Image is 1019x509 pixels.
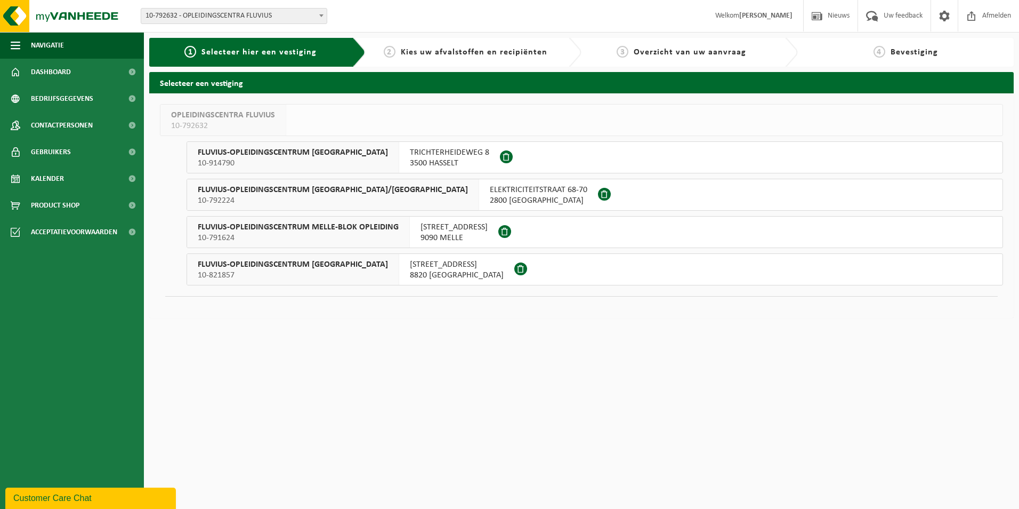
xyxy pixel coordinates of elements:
span: 10-821857 [198,270,388,281]
span: 4 [874,46,885,58]
span: 10-791624 [198,233,399,243]
button: FLUVIUS-OPLEIDINGSCENTRUM [GEOGRAPHIC_DATA]/[GEOGRAPHIC_DATA] 10-792224 ELEKTRICITEITSTRAAT 68-70... [187,179,1003,211]
button: FLUVIUS-OPLEIDINGSCENTRUM [GEOGRAPHIC_DATA] 10-914790 TRICHTERHEIDEWEG 83500 HASSELT [187,141,1003,173]
span: ELEKTRICITEITSTRAAT 68-70 [490,185,587,195]
span: Overzicht van uw aanvraag [634,48,746,57]
span: Gebruikers [31,139,71,165]
span: 10-792632 - OPLEIDINGSCENTRA FLUVIUS [141,8,327,24]
span: OPLEIDINGSCENTRA FLUVIUS [171,110,275,121]
span: 9090 MELLE [420,233,488,243]
span: [STREET_ADDRESS] [420,222,488,233]
span: FLUVIUS-OPLEIDINGSCENTRUM [GEOGRAPHIC_DATA] [198,147,388,158]
span: Contactpersonen [31,112,93,139]
button: FLUVIUS-OPLEIDINGSCENTRUM MELLE-BLOK OPLEIDING 10-791624 [STREET_ADDRESS]9090 MELLE [187,216,1003,248]
span: [STREET_ADDRESS] [410,259,504,270]
span: 10-792224 [198,195,468,206]
h2: Selecteer een vestiging [149,72,1014,93]
span: Kalender [31,165,64,192]
span: 3500 HASSELT [410,158,489,169]
span: 10-914790 [198,158,388,169]
span: 10-792632 [171,121,275,131]
span: Dashboard [31,59,71,85]
iframe: chat widget [5,486,178,509]
span: 10-792632 - OPLEIDINGSCENTRA FLUVIUS [141,9,327,23]
span: TRICHTERHEIDEWEG 8 [410,147,489,158]
button: FLUVIUS-OPLEIDINGSCENTRUM [GEOGRAPHIC_DATA] 10-821857 [STREET_ADDRESS]8820 [GEOGRAPHIC_DATA] [187,253,1003,285]
span: FLUVIUS-OPLEIDINGSCENTRUM [GEOGRAPHIC_DATA]/[GEOGRAPHIC_DATA] [198,185,468,195]
span: 2800 [GEOGRAPHIC_DATA] [490,195,587,206]
span: Navigatie [31,32,64,59]
span: 8820 [GEOGRAPHIC_DATA] [410,270,504,281]
span: 2 [384,46,395,58]
span: 3 [617,46,628,58]
span: FLUVIUS-OPLEIDINGSCENTRUM [GEOGRAPHIC_DATA] [198,259,388,270]
span: Bevestiging [891,48,938,57]
span: FLUVIUS-OPLEIDINGSCENTRUM MELLE-BLOK OPLEIDING [198,222,399,233]
span: 1 [184,46,196,58]
strong: [PERSON_NAME] [739,12,792,20]
span: Bedrijfsgegevens [31,85,93,112]
span: Kies uw afvalstoffen en recipiënten [401,48,547,57]
span: Product Shop [31,192,79,219]
span: Selecteer hier een vestiging [201,48,317,57]
span: Acceptatievoorwaarden [31,219,117,245]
